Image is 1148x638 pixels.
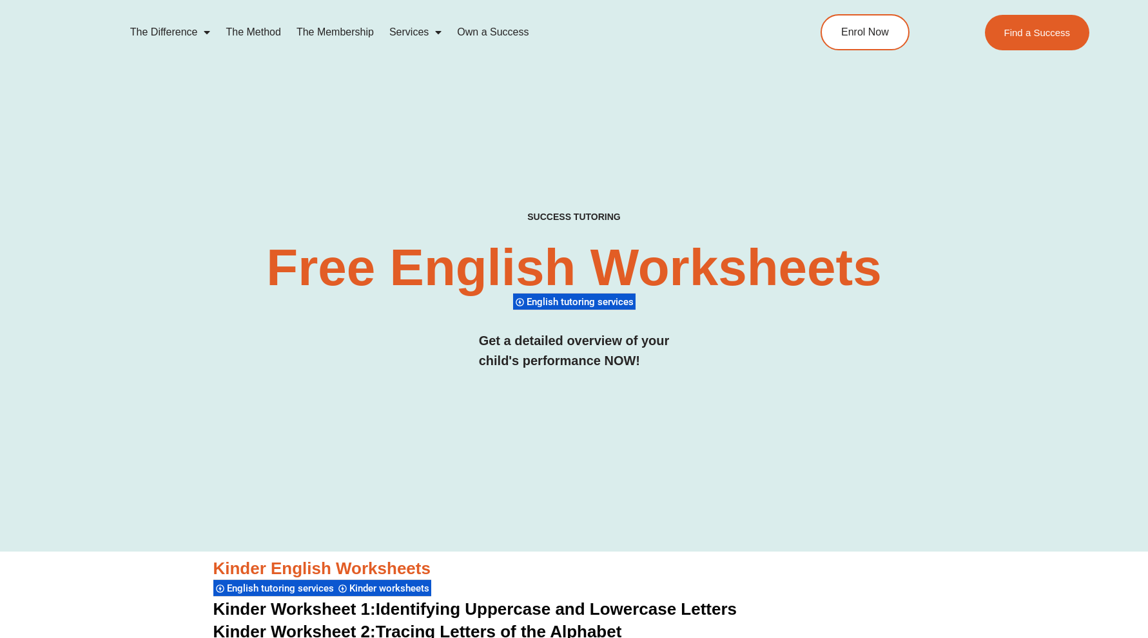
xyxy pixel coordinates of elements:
a: Find a Success [985,15,1090,50]
a: The Method [218,17,288,47]
h3: Get a detailed overview of your child's performance NOW! [479,331,670,371]
a: Kinder Worksheet 1:Identifying Uppercase and Lowercase Letters [213,599,737,619]
iframe: Chat Widget [1084,576,1148,638]
span: Kinder worksheets [349,583,433,594]
div: Kinder worksheets [336,579,431,597]
span: Kinder Worksheet 1: [213,599,376,619]
span: Enrol Now [841,27,889,37]
a: Enrol Now [821,14,910,50]
a: Own a Success [449,17,536,47]
a: The Difference [122,17,219,47]
span: English tutoring services [527,296,637,308]
div: English tutoring services [513,293,636,310]
div: English tutoring services [213,579,336,597]
span: Find a Success [1004,28,1071,37]
h4: SUCCESS TUTORING​ [422,212,727,223]
h3: Kinder English Worksheets [213,558,935,580]
nav: Menu [122,17,762,47]
h2: Free English Worksheets​ [234,242,915,294]
a: The Membership [289,17,382,47]
span: English tutoring services [227,583,338,594]
a: Services [382,17,449,47]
